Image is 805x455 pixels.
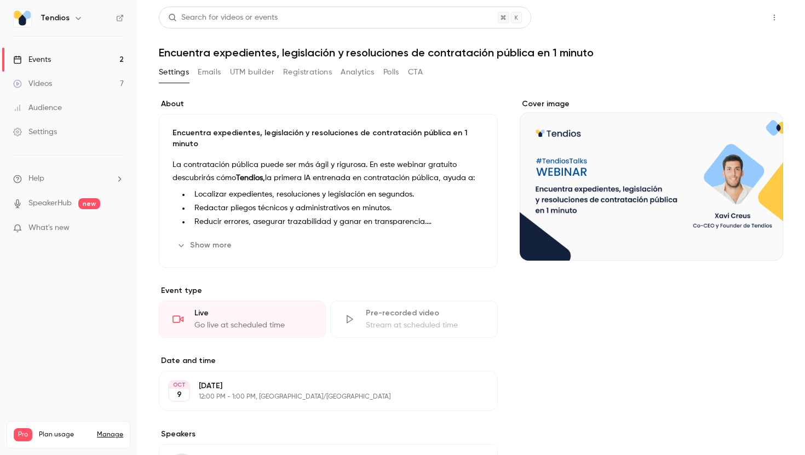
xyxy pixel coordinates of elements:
li: Localizar expedientes, resoluciones y legislación en segundos. [190,189,484,200]
div: Pre-recorded videoStream at scheduled time [330,301,497,338]
section: Cover image [520,99,783,261]
img: Tendios [14,9,31,27]
button: CTA [408,64,423,81]
p: [DATE] [199,381,440,391]
iframe: Noticeable Trigger [111,223,124,233]
p: Encuentra expedientes, legislación y resoluciones de contratación pública en 1 minuto [173,128,484,149]
button: Registrations [283,64,332,81]
button: UTM builder [230,64,274,81]
h1: Encuentra expedientes, legislación y resoluciones de contratación pública en 1 minuto [159,46,783,59]
button: Emails [198,64,221,81]
button: Share [714,7,757,28]
div: Events [13,54,51,65]
div: Audience [13,102,62,113]
h6: Tendios [41,13,70,24]
div: Go live at scheduled time [194,320,312,331]
div: OCT [169,381,189,389]
span: new [78,198,100,209]
a: Manage [97,430,123,439]
div: Live [194,308,312,319]
span: What's new [28,222,70,234]
label: Cover image [520,99,783,110]
label: About [159,99,498,110]
div: Settings [13,126,57,137]
div: LiveGo live at scheduled time [159,301,326,338]
li: help-dropdown-opener [13,173,124,185]
p: 12:00 PM - 1:00 PM, [GEOGRAPHIC_DATA]/[GEOGRAPHIC_DATA] [199,393,440,401]
button: Settings [159,64,189,81]
p: 9 [177,389,182,400]
label: Date and time [159,355,498,366]
div: Videos [13,78,52,89]
button: Analytics [341,64,375,81]
p: La contratación pública puede ser más ágil y rigurosa. En este webinar gratuito descubrirás cómo ... [173,158,484,185]
li: Reducir errores, asegurar trazabilidad y ganar en transparencia. [190,216,484,228]
div: Search for videos or events [168,12,278,24]
span: Plan usage [39,430,90,439]
p: Event type [159,285,498,296]
li: Redactar pliegos técnicos y administrativos en minutos. [190,203,484,214]
div: Stream at scheduled time [366,320,484,331]
div: Pre-recorded video [366,308,484,319]
span: Help [28,173,44,185]
button: Show more [173,237,238,254]
button: Polls [383,64,399,81]
a: SpeakerHub [28,198,72,209]
strong: Tendios, [236,174,265,182]
span: Pro [14,428,32,441]
label: Speakers [159,429,498,440]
